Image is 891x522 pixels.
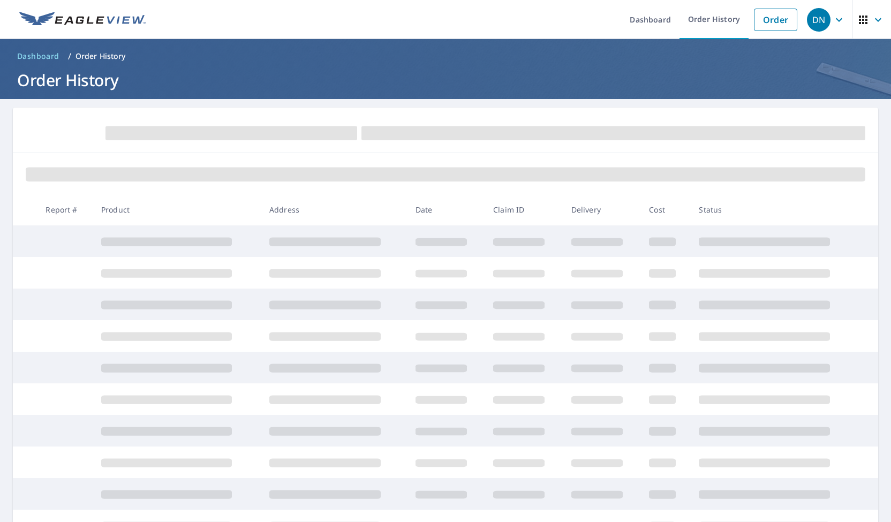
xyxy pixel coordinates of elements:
a: Order [754,9,797,31]
th: Status [690,194,858,225]
th: Address [261,194,407,225]
nav: breadcrumb [13,48,878,65]
p: Order History [75,51,126,62]
th: Cost [640,194,690,225]
h1: Order History [13,69,878,91]
div: DN [807,8,830,32]
th: Report # [37,194,93,225]
a: Dashboard [13,48,64,65]
th: Date [407,194,485,225]
th: Claim ID [485,194,563,225]
span: Dashboard [17,51,59,62]
li: / [68,50,71,63]
th: Delivery [563,194,641,225]
th: Product [93,194,261,225]
img: EV Logo [19,12,146,28]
